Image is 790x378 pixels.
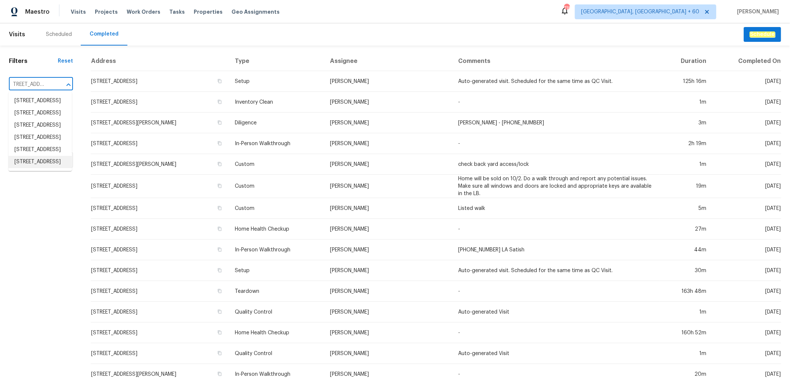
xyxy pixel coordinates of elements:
span: Visits [9,26,25,43]
td: [PERSON_NAME] [324,322,453,343]
button: Copy Address [216,225,223,232]
td: Auto-generated visit. Scheduled for the same time as QC Visit. [452,260,659,281]
button: Copy Address [216,267,223,274]
span: [PERSON_NAME] [734,8,779,16]
td: [STREET_ADDRESS][PERSON_NAME] [91,154,229,175]
td: [PERSON_NAME] [324,133,453,154]
td: [DATE] [712,322,781,343]
button: Copy Address [216,288,223,294]
td: 5m [660,198,712,219]
button: Copy Address [216,205,223,211]
li: [STREET_ADDRESS] [9,95,72,107]
th: Comments [452,51,659,71]
td: [DATE] [712,92,781,113]
td: - [452,92,659,113]
div: Reset [58,57,73,65]
td: - [452,219,659,240]
td: Listed walk [452,198,659,219]
td: Custom [229,198,324,219]
button: Copy Address [216,371,223,377]
td: 27m [660,219,712,240]
td: - [452,133,659,154]
td: Teardown [229,281,324,302]
button: Copy Address [216,119,223,126]
button: Close [63,80,74,90]
td: [STREET_ADDRESS][PERSON_NAME] [91,113,229,133]
td: In-Person Walkthrough [229,133,324,154]
li: [STREET_ADDRESS] [9,119,72,131]
td: [STREET_ADDRESS] [91,92,229,113]
td: [STREET_ADDRESS] [91,198,229,219]
td: [DATE] [712,113,781,133]
td: [PERSON_NAME] [324,92,453,113]
td: Quality Control [229,302,324,322]
td: Custom [229,175,324,198]
em: Schedule [750,31,775,37]
td: [PERSON_NAME] [324,154,453,175]
td: [DATE] [712,154,781,175]
td: 3m [660,113,712,133]
th: Assignee [324,51,453,71]
td: 44m [660,240,712,260]
td: 2h 19m [660,133,712,154]
td: [DATE] [712,71,781,92]
td: [STREET_ADDRESS] [91,175,229,198]
th: Type [229,51,324,71]
span: [GEOGRAPHIC_DATA], [GEOGRAPHIC_DATA] + 60 [581,8,699,16]
li: [STREET_ADDRESS] [9,131,72,144]
td: [PERSON_NAME] [324,260,453,281]
td: [PERSON_NAME] - [PHONE_NUMBER] [452,113,659,133]
td: [DATE] [712,219,781,240]
td: 1m [660,154,712,175]
button: Copy Address [216,350,223,357]
span: Tasks [169,9,185,14]
td: [STREET_ADDRESS] [91,260,229,281]
td: [PERSON_NAME] [324,175,453,198]
td: Auto-generated Visit [452,343,659,364]
td: [STREET_ADDRESS] [91,219,229,240]
td: [STREET_ADDRESS] [91,71,229,92]
td: [DATE] [712,198,781,219]
button: Copy Address [216,140,223,147]
div: Scheduled [46,31,72,38]
td: Auto-generated visit. Scheduled for the same time as QC Visit. [452,71,659,92]
td: 1m [660,343,712,364]
td: Home Health Checkup [229,219,324,240]
span: Projects [95,8,118,16]
span: Properties [194,8,223,16]
td: [DATE] [712,240,781,260]
div: Completed [90,30,119,38]
button: Copy Address [216,308,223,315]
li: [STREET_ADDRESS] [9,156,72,168]
td: [PERSON_NAME] [324,281,453,302]
td: 30m [660,260,712,281]
td: 1m [660,302,712,322]
th: Address [91,51,229,71]
td: Inventory Clean [229,92,324,113]
td: Custom [229,154,324,175]
td: [STREET_ADDRESS] [91,281,229,302]
td: 163h 48m [660,281,712,302]
td: [PERSON_NAME] [324,113,453,133]
button: Copy Address [216,183,223,189]
button: Copy Address [216,329,223,336]
td: In-Person Walkthrough [229,240,324,260]
td: 19m [660,175,712,198]
td: [STREET_ADDRESS] [91,133,229,154]
td: 160h 52m [660,322,712,343]
div: 718 [564,4,569,12]
th: Completed On [712,51,781,71]
td: [PERSON_NAME] [324,198,453,219]
td: Home will be sold on 10/2. Do a walk through and report any potential issues. Make sure all windo... [452,175,659,198]
td: [STREET_ADDRESS] [91,322,229,343]
td: [PERSON_NAME] [324,302,453,322]
td: Diligence [229,113,324,133]
li: [STREET_ADDRESS] [9,144,72,156]
td: - [452,322,659,343]
span: Visits [71,8,86,16]
td: [PHONE_NUMBER] LA Satish [452,240,659,260]
button: Copy Address [216,161,223,167]
td: [STREET_ADDRESS] [91,240,229,260]
td: [STREET_ADDRESS] [91,302,229,322]
td: Quality Control [229,343,324,364]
